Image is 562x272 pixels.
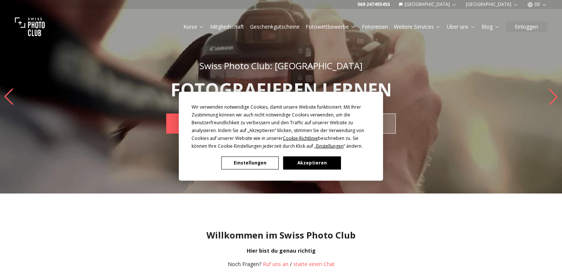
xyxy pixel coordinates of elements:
button: Einstellungen [221,156,279,169]
span: Einstellungen [316,143,344,149]
span: Cookie-Richtlinie [283,135,318,141]
div: Wir verwenden notwendige Cookies, damit unsere Website funktioniert. Mit Ihrer Zustimmung können ... [192,103,370,150]
div: Cookie Consent Prompt [179,92,383,180]
button: Akzeptieren [283,156,341,169]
